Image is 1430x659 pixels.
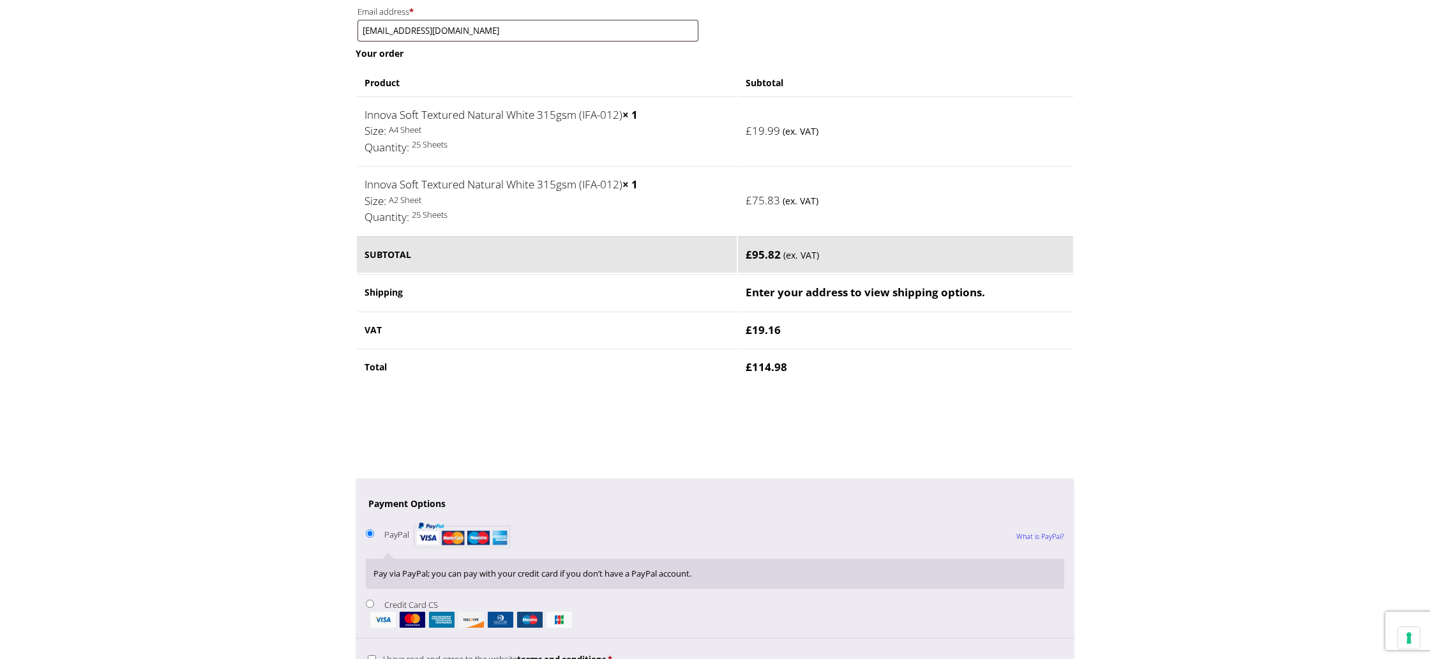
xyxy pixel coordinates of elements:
[357,349,737,385] th: Total
[517,612,543,628] img: maestro
[357,236,737,273] th: Subtotal
[357,3,698,20] label: Email address
[746,322,752,337] span: £
[746,247,781,262] bdi: 95.82
[414,519,510,552] img: PayPal acceptance mark
[370,612,396,628] img: visa
[365,208,729,222] p: 25 Sheets
[365,193,386,209] dt: Size:
[746,322,781,337] bdi: 19.16
[738,274,1073,310] td: Enter your address to view shipping options.
[546,612,572,628] img: jcb
[356,402,550,451] iframe: reCAPTCHA
[458,612,484,628] img: discover
[400,612,425,628] img: mastercard
[357,312,737,348] th: VAT
[356,47,1074,59] h3: Your order
[429,612,455,628] img: amex
[746,360,787,374] bdi: 114.98
[746,360,752,374] span: £
[738,70,1073,95] th: Subtotal
[365,123,386,139] dt: Size:
[1016,520,1064,553] a: What is PayPal?
[357,166,737,235] td: Innova Soft Textured Natural White 315gsm (IFA-012)
[488,612,513,628] img: dinersclub
[357,274,737,310] th: Shipping
[746,247,752,262] span: £
[366,599,1064,628] label: Credit Card CS
[622,177,638,192] strong: × 1
[622,107,638,122] strong: × 1
[357,96,737,165] td: Innova Soft Textured Natural White 315gsm (IFA-012)
[746,193,780,208] bdi: 75.83
[783,125,818,137] small: (ex. VAT)
[365,139,409,156] dt: Quantity:
[783,195,818,207] small: (ex. VAT)
[365,209,409,225] dt: Quantity:
[365,193,729,208] p: A2 Sheet
[373,566,1057,581] p: Pay via PayPal; you can pay with your credit card if you don’t have a PayPal account.
[365,137,729,152] p: 25 Sheets
[365,123,729,137] p: A4 Sheet
[746,123,780,138] bdi: 19.99
[746,193,752,208] span: £
[1398,627,1420,649] button: Your consent preferences for tracking technologies
[384,529,509,540] label: PayPal
[746,123,752,138] span: £
[783,249,819,261] small: (ex. VAT)
[357,70,737,95] th: Product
